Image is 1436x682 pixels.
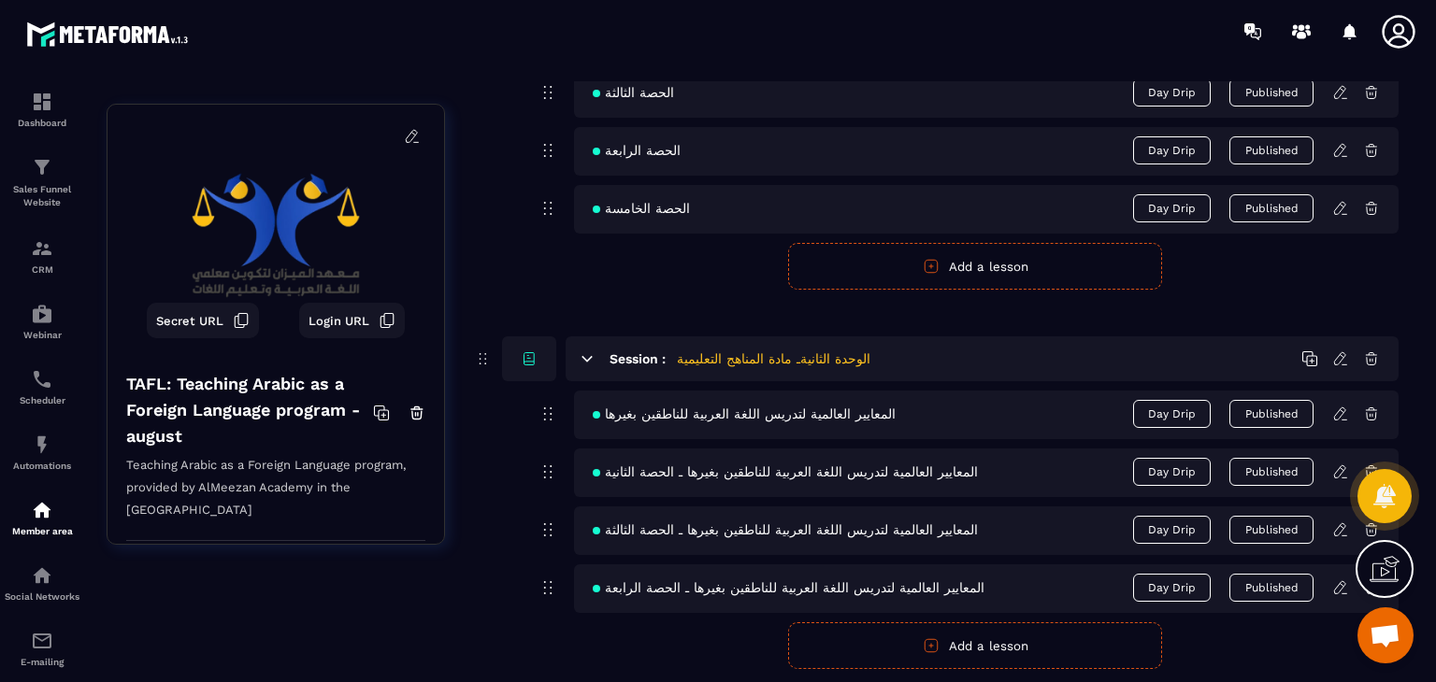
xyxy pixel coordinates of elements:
[1229,194,1314,222] button: Published
[593,85,674,100] span: الحصة الثالثة
[31,630,53,652] img: email
[5,77,79,142] a: formationformationDashboard
[1229,136,1314,164] button: Published
[126,454,425,541] p: Teaching Arabic as a Foreign Language program, provided by AlMeezan Academy in the [GEOGRAPHIC_DATA]
[610,351,666,366] h6: Session :
[593,201,690,216] span: الحصة الخامسة
[5,330,79,340] p: Webinar
[5,118,79,128] p: Dashboard
[593,464,978,479] span: المعايير العالمية لتدريس اللغة العربية للناطقين بغيرها ـ الحصة الثانية
[5,223,79,289] a: formationformationCRM
[31,303,53,325] img: automations
[5,183,79,209] p: Sales Funnel Website
[31,91,53,113] img: formation
[31,433,53,456] img: automations
[1133,136,1211,164] span: Day Drip
[5,616,79,681] a: emailemailE-mailing
[31,368,53,391] img: scheduler
[1229,458,1314,486] button: Published
[5,264,79,275] p: CRM
[147,303,259,338] button: Secret URL
[677,349,870,368] h5: الوحدة الثانيةـ مادة المناهج التعليمية
[788,243,1162,290] button: Add a lesson
[5,591,79,602] p: Social Networks
[1357,607,1414,663] div: Open chat
[593,406,896,421] span: المعايير العالمية لتدريس اللغة العربية للناطقين بغيرها
[31,156,53,178] img: formation
[5,657,79,667] p: E-mailing
[5,142,79,223] a: formationformationSales Funnel Website
[5,289,79,354] a: automationsautomationsWebinar
[5,419,79,485] a: automationsautomationsAutomations
[5,550,79,616] a: social-networksocial-networkSocial Networks
[1133,78,1211,107] span: Day Drip
[593,580,984,595] span: المعايير العالمية لتدريس اللغة العربية للناطقين بغيرها ـ الحصة الرابعة
[156,314,223,328] span: Secret URL
[1229,516,1314,544] button: Published
[5,354,79,419] a: schedulerschedulerScheduler
[122,119,430,352] img: background
[5,461,79,471] p: Automations
[1229,400,1314,428] button: Published
[309,314,369,328] span: Login URL
[26,17,194,51] img: logo
[788,622,1162,669] button: Add a lesson
[1133,458,1211,486] span: Day Drip
[31,499,53,521] img: automations
[5,485,79,550] a: automationsautomationsMember area
[126,371,373,449] h4: TAFL: Teaching Arabic as a Foreign Language program - august
[5,395,79,405] p: Scheduler
[1229,78,1314,107] button: Published
[1133,194,1211,222] span: Day Drip
[299,303,405,338] button: Login URL
[5,526,79,536] p: Member area
[593,522,978,537] span: المعايير العالمية لتدريس اللغة العربية للناطقين بغيرها ـ الحصة الثالثة
[1133,574,1211,602] span: Day Drip
[1133,516,1211,544] span: Day Drip
[31,564,53,587] img: social-network
[31,237,53,260] img: formation
[1133,400,1211,428] span: Day Drip
[1229,574,1314,602] button: Published
[593,143,681,158] span: الحصة الرابعة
